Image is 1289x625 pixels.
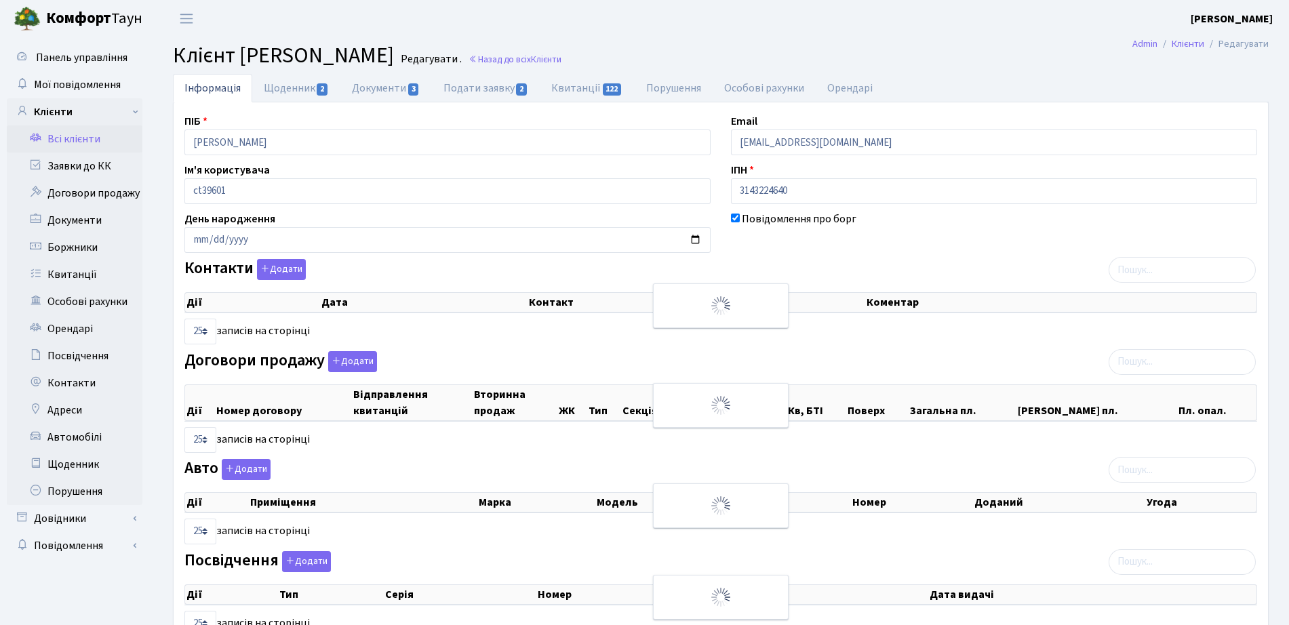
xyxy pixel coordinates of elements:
[1191,12,1273,26] b: [PERSON_NAME]
[328,351,377,372] button: Договори продажу
[7,424,142,451] a: Автомобілі
[282,551,331,572] button: Посвідчення
[36,50,127,65] span: Панель управління
[184,162,270,178] label: Ім'я користувача
[7,207,142,234] a: Документи
[185,385,215,420] th: Дії
[257,259,306,280] button: Контакти
[1112,30,1289,58] nav: breadcrumb
[865,293,1256,312] th: Коментар
[1177,385,1256,420] th: Пл. опал.
[1132,37,1157,51] a: Admin
[184,211,275,227] label: День народження
[1109,457,1256,483] input: Пошук...
[516,83,527,96] span: 2
[7,342,142,369] a: Посвідчення
[973,493,1145,512] th: Доданий
[185,293,320,312] th: Дії
[170,7,203,30] button: Переключити навігацію
[398,53,462,66] small: Редагувати .
[352,385,473,420] th: Відправлення квитанцій
[7,261,142,288] a: Квитанції
[7,315,142,342] a: Орендарі
[635,74,713,102] a: Порушення
[528,293,865,312] th: Контакт
[184,519,310,544] label: записів на сторінці
[320,293,528,312] th: Дата
[173,74,252,102] a: Інформація
[278,585,384,604] th: Тип
[317,83,328,96] span: 2
[215,385,353,420] th: Номер договору
[184,319,310,344] label: записів на сторінці
[7,369,142,397] a: Контакти
[846,385,909,420] th: Поверх
[7,44,142,71] a: Панель управління
[7,288,142,315] a: Особові рахунки
[710,495,732,517] img: Обробка...
[184,427,216,453] select: записів на сторінці
[1016,385,1177,420] th: [PERSON_NAME] пл.
[1204,37,1269,52] li: Редагувати
[710,586,732,608] img: Обробка...
[7,532,142,559] a: Повідомлення
[469,53,561,66] a: Назад до всіхКлієнти
[252,74,340,102] a: Щоденник
[713,74,816,102] a: Особові рахунки
[851,493,973,512] th: Номер
[325,348,377,372] a: Додати
[742,493,851,512] th: Колір
[1109,549,1256,575] input: Пошук...
[7,397,142,424] a: Адреси
[184,319,216,344] select: записів на сторінці
[557,385,587,420] th: ЖК
[222,459,271,480] button: Авто
[7,71,142,98] a: Мої повідомлення
[184,427,310,453] label: записів на сторінці
[185,493,249,512] th: Дії
[173,40,394,71] span: Клієнт [PERSON_NAME]
[7,98,142,125] a: Клієнти
[595,493,742,512] th: Модель
[46,7,142,31] span: Таун
[432,74,540,102] a: Подати заявку
[184,519,216,544] select: записів на сторінці
[46,7,111,29] b: Комфорт
[408,83,419,96] span: 3
[716,585,928,604] th: Видано
[7,125,142,153] a: Всі клієнти
[184,459,271,480] label: Авто
[787,385,846,420] th: Кв, БТІ
[384,585,536,604] th: Серія
[184,351,377,372] label: Договори продажу
[7,153,142,180] a: Заявки до КК
[621,385,680,420] th: Секція
[340,74,431,102] a: Документи
[34,77,121,92] span: Мої повідомлення
[731,113,757,129] label: Email
[184,113,207,129] label: ПІБ
[7,180,142,207] a: Договори продажу
[254,257,306,281] a: Додати
[7,478,142,505] a: Порушення
[477,493,595,512] th: Марка
[249,493,477,512] th: Приміщення
[536,585,715,604] th: Номер
[816,74,884,102] a: Орендарі
[587,385,621,420] th: Тип
[603,83,622,96] span: 122
[7,234,142,261] a: Боржники
[184,259,306,280] label: Контакти
[218,457,271,481] a: Додати
[731,162,754,178] label: ІПН
[710,295,732,317] img: Обробка...
[710,395,732,416] img: Обробка...
[1172,37,1204,51] a: Клієнти
[1109,257,1256,283] input: Пошук...
[1145,493,1256,512] th: Угода
[540,74,634,102] a: Квитанції
[928,585,1256,604] th: Дата видачі
[742,211,856,227] label: Повідомлення про борг
[473,385,557,420] th: Вторинна продаж
[1109,349,1256,375] input: Пошук...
